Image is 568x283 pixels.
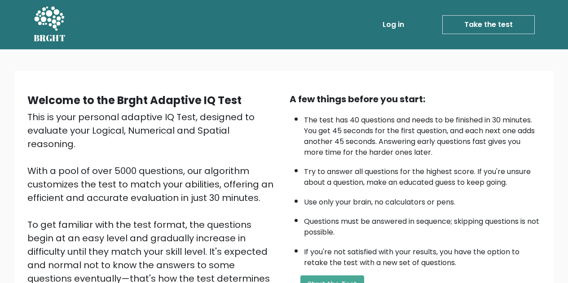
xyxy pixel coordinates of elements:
li: Use only your brain, no calculators or pens. [304,192,541,208]
li: If you're not satisfied with your results, you have the option to retake the test with a new set ... [304,242,541,268]
a: Take the test [442,15,535,34]
b: Welcome to the Brght Adaptive IQ Test [27,93,242,108]
div: A few things before you start: [290,92,541,106]
a: Log in [379,16,408,34]
li: Questions must be answered in sequence; skipping questions is not possible. [304,212,541,238]
h5: BRGHT [34,33,66,44]
a: BRGHT [34,4,66,46]
li: The test has 40 questions and needs to be finished in 30 minutes. You get 45 seconds for the firs... [304,110,541,158]
li: Try to answer all questions for the highest score. If you're unsure about a question, make an edu... [304,162,541,188]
